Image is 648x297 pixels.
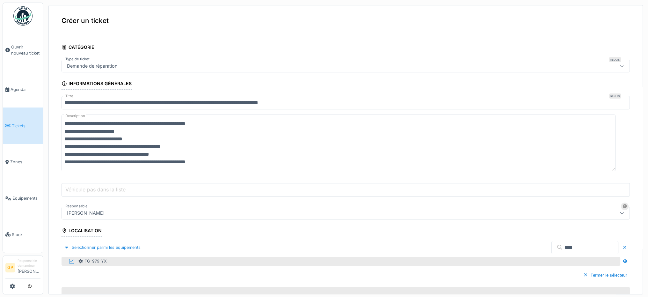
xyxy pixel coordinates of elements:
label: Titre [64,93,75,99]
div: Requis [609,93,621,99]
a: GP Responsable demandeur[PERSON_NAME] [5,258,40,278]
div: Localisation [62,226,102,237]
label: Description [64,112,86,120]
div: FG-979-YX [78,258,107,264]
div: [PERSON_NAME] [64,210,107,217]
div: Catégorie [62,42,94,53]
span: Ouvrir nouveau ticket [11,44,40,56]
li: GP [5,263,15,272]
span: Tickets [12,123,40,129]
img: Badge_color-CXgf-gQk.svg [13,6,33,26]
a: Tickets [3,108,43,144]
a: Zones [3,144,43,180]
a: Équipements [3,180,43,217]
li: [PERSON_NAME] [18,258,40,277]
div: Sélectionner parmi les équipements [62,243,143,252]
div: Créer un ticket [49,5,643,36]
div: Informations générales [62,79,132,90]
label: Responsable [64,204,89,209]
div: Fermer le sélecteur [580,271,630,279]
label: Véhicule pas dans la liste [64,186,127,193]
div: Requis [609,57,621,62]
div: Demande de réparation [64,63,120,70]
span: Équipements [12,195,40,201]
a: Ouvrir nouveau ticket [3,29,43,71]
span: Agenda [11,86,40,93]
a: Agenda [3,71,43,108]
div: Responsable demandeur [18,258,40,268]
a: Stock [3,216,43,253]
label: Type de ticket [64,56,91,62]
span: Stock [12,232,40,238]
span: Zones [10,159,40,165]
